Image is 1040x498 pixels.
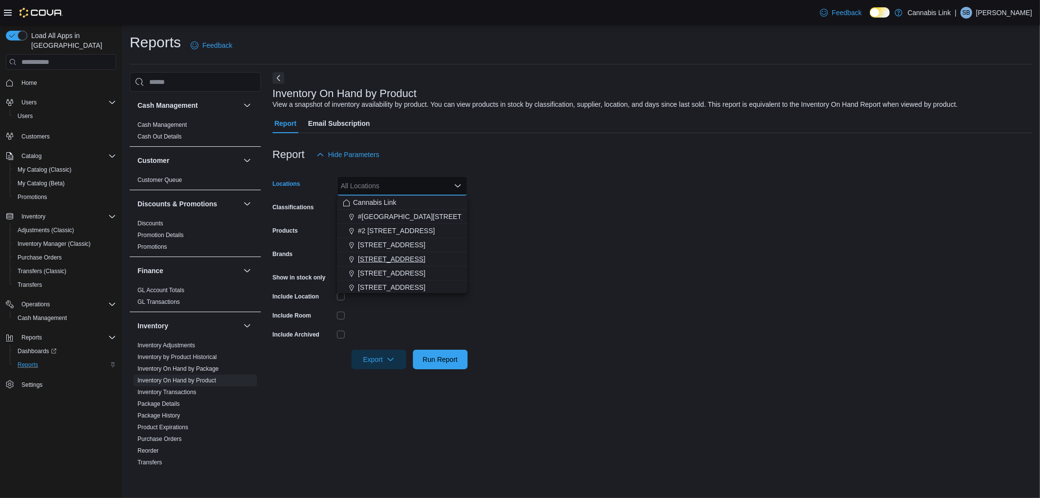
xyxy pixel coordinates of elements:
a: Dashboards [10,344,120,358]
a: Purchase Orders [137,436,182,442]
a: Transfers [137,459,162,466]
a: Package History [137,412,180,419]
span: Customers [18,130,116,142]
span: Inventory On Hand by Product [137,377,216,384]
button: #[GEOGRAPHIC_DATA][STREET_ADDRESS] [337,210,468,224]
span: My Catalog (Beta) [14,178,116,189]
span: Catalog [21,152,41,160]
span: Cash Out Details [137,133,182,140]
span: Catalog [18,150,116,162]
span: Transfers (Classic) [14,265,116,277]
span: Feedback [832,8,862,18]
a: Package Details [137,400,180,407]
button: Discounts & Promotions [241,198,253,210]
button: Transfers [10,278,120,292]
label: Include Room [273,312,311,319]
span: Promotions [18,193,47,201]
button: Reports [2,331,120,344]
button: Users [10,109,120,123]
span: Inventory [18,211,116,222]
button: Catalog [2,149,120,163]
button: Reports [18,332,46,343]
span: #[GEOGRAPHIC_DATA][STREET_ADDRESS] [358,212,500,221]
a: Inventory Adjustments [137,342,195,349]
div: Cash Management [130,119,261,146]
a: Purchase Orders [14,252,66,263]
button: Finance [241,265,253,277]
span: Dashboards [18,347,57,355]
span: SB [962,7,970,19]
div: Choose from the following options [337,196,468,295]
div: Finance [130,284,261,312]
span: GL Account Totals [137,286,184,294]
a: Home [18,77,41,89]
span: Hide Parameters [328,150,379,159]
span: Reports [14,359,116,371]
input: Dark Mode [870,7,890,18]
span: Transfers [14,279,116,291]
a: Product Expirations [137,424,188,431]
a: Inventory by Product Historical [137,354,217,360]
button: Inventory [137,321,239,331]
a: Customer Queue [137,177,182,183]
a: Reorder [137,447,158,454]
span: Users [14,110,116,122]
button: Cash Management [137,100,239,110]
p: Cannabis Link [907,7,951,19]
span: [STREET_ADDRESS] [358,240,425,250]
a: Adjustments (Classic) [14,224,78,236]
span: Transfers [137,458,162,466]
h3: Finance [137,266,163,276]
span: Dashboards [14,345,116,357]
a: GL Transactions [137,299,180,305]
button: Inventory Manager (Classic) [10,237,120,251]
a: Promotion Details [137,232,184,239]
h3: Customer [137,156,169,165]
span: Transfers (Classic) [18,267,66,275]
button: [STREET_ADDRESS] [337,280,468,295]
label: Locations [273,180,300,188]
button: Next [273,72,284,84]
span: Settings [18,378,116,391]
a: Feedback [187,36,236,55]
button: Reports [10,358,120,372]
a: My Catalog (Beta) [14,178,69,189]
span: Export [357,350,400,369]
span: Reports [18,361,38,369]
span: [STREET_ADDRESS] [358,282,425,292]
span: Home [21,79,37,87]
h3: Inventory On Hand by Product [273,88,417,100]
a: My Catalog (Classic) [14,164,76,176]
span: Operations [21,300,50,308]
span: Users [21,99,37,106]
a: Feedback [816,3,865,22]
span: Promotion Details [137,231,184,239]
button: Transfers (Classic) [10,264,120,278]
a: Inventory Manager (Classic) [14,238,95,250]
a: Dashboards [14,345,60,357]
span: [STREET_ADDRESS] [358,254,425,264]
a: Promotions [14,191,51,203]
span: Promotions [14,191,116,203]
span: Reports [18,332,116,343]
img: Cova [20,8,63,18]
button: Cannabis Link [337,196,468,210]
span: Inventory On Hand by Package [137,365,219,373]
button: Close list of options [454,182,462,190]
p: [PERSON_NAME] [976,7,1032,19]
span: Adjustments (Classic) [14,224,116,236]
a: Transfers [14,279,46,291]
h3: Discounts & Promotions [137,199,217,209]
button: My Catalog (Beta) [10,177,120,190]
button: Catalog [18,150,45,162]
a: Reports [14,359,42,371]
button: Customer [241,155,253,166]
span: Operations [18,299,116,310]
span: Cash Management [14,312,116,324]
span: Run Report [423,355,458,364]
button: Cash Management [241,100,253,111]
button: Inventory [2,210,120,223]
span: Customers [21,133,50,140]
